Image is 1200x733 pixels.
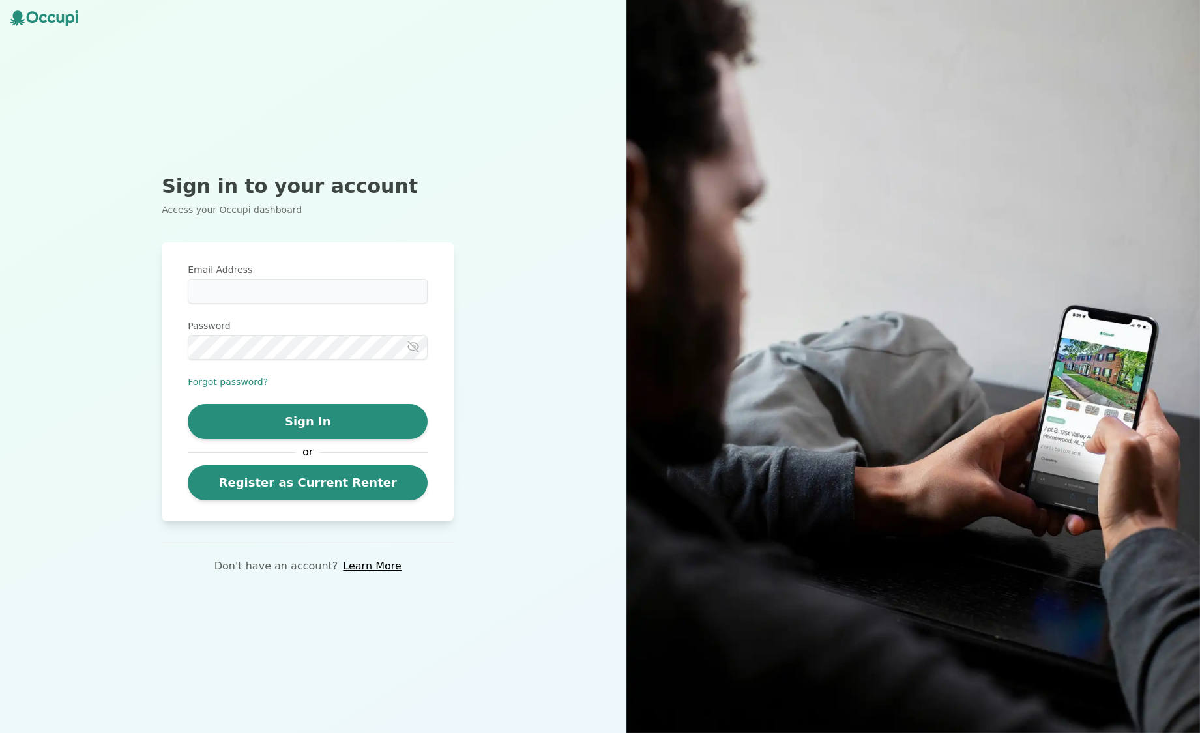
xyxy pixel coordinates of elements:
label: Email Address [188,263,428,276]
label: Password [188,319,428,332]
span: or [296,444,319,460]
a: Register as Current Renter [188,465,428,500]
button: Sign In [188,404,428,439]
h2: Sign in to your account [162,175,454,198]
p: Don't have an account? [214,558,338,574]
button: Forgot password? [188,375,268,388]
p: Access your Occupi dashboard [162,203,454,216]
a: Learn More [343,558,401,574]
